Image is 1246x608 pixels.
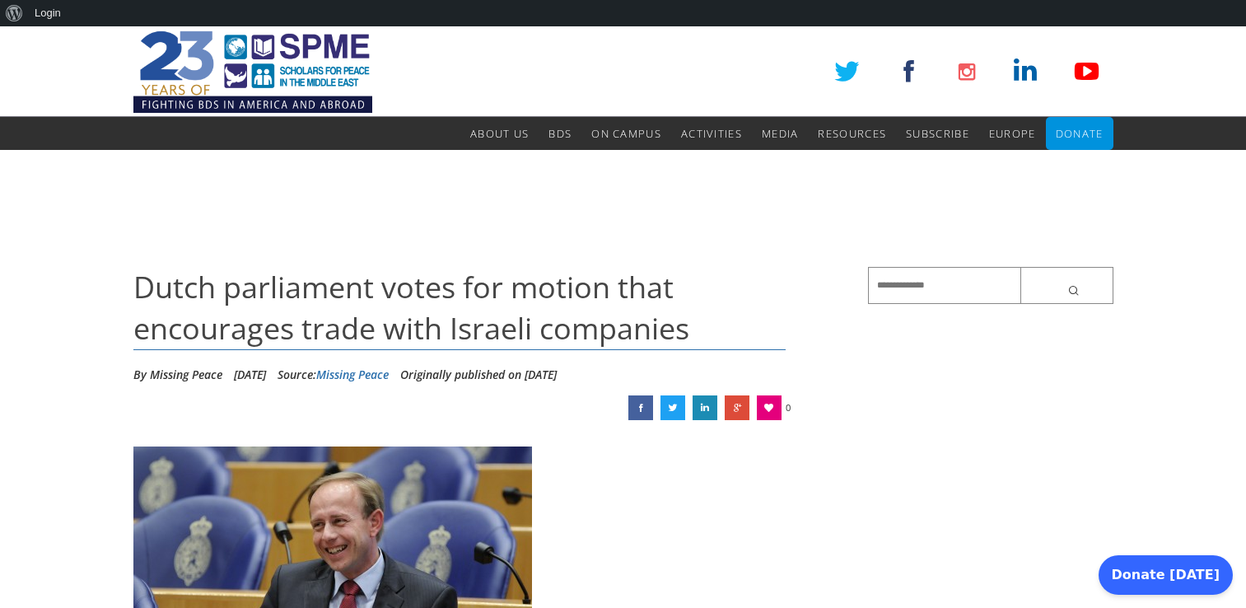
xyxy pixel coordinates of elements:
[762,126,799,141] span: Media
[470,117,529,150] a: About Us
[762,117,799,150] a: Media
[548,117,572,150] a: BDS
[989,126,1036,141] span: Europe
[234,362,266,387] li: [DATE]
[591,117,661,150] a: On Campus
[591,126,661,141] span: On Campus
[989,117,1036,150] a: Europe
[681,126,742,141] span: Activities
[725,395,749,420] a: Dutch parliament votes for motion that encourages trade with Israeli companies
[681,117,742,150] a: Activities
[133,267,689,348] span: Dutch parliament votes for motion that encourages trade with Israeli companies
[1056,126,1104,141] span: Donate
[818,126,886,141] span: Resources
[133,362,222,387] li: By Missing Peace
[548,126,572,141] span: BDS
[786,395,791,420] span: 0
[470,126,529,141] span: About Us
[316,367,389,382] a: Missing Peace
[628,395,653,420] a: Dutch parliament votes for motion that encourages trade with Israeli companies
[906,117,969,150] a: Subscribe
[818,117,886,150] a: Resources
[906,126,969,141] span: Subscribe
[693,395,717,420] a: Dutch parliament votes for motion that encourages trade with Israeli companies
[1056,117,1104,150] a: Donate
[400,362,557,387] li: Originally published on [DATE]
[660,395,685,420] a: Dutch parliament votes for motion that encourages trade with Israeli companies
[133,26,372,117] img: SPME
[278,362,389,387] div: Source:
